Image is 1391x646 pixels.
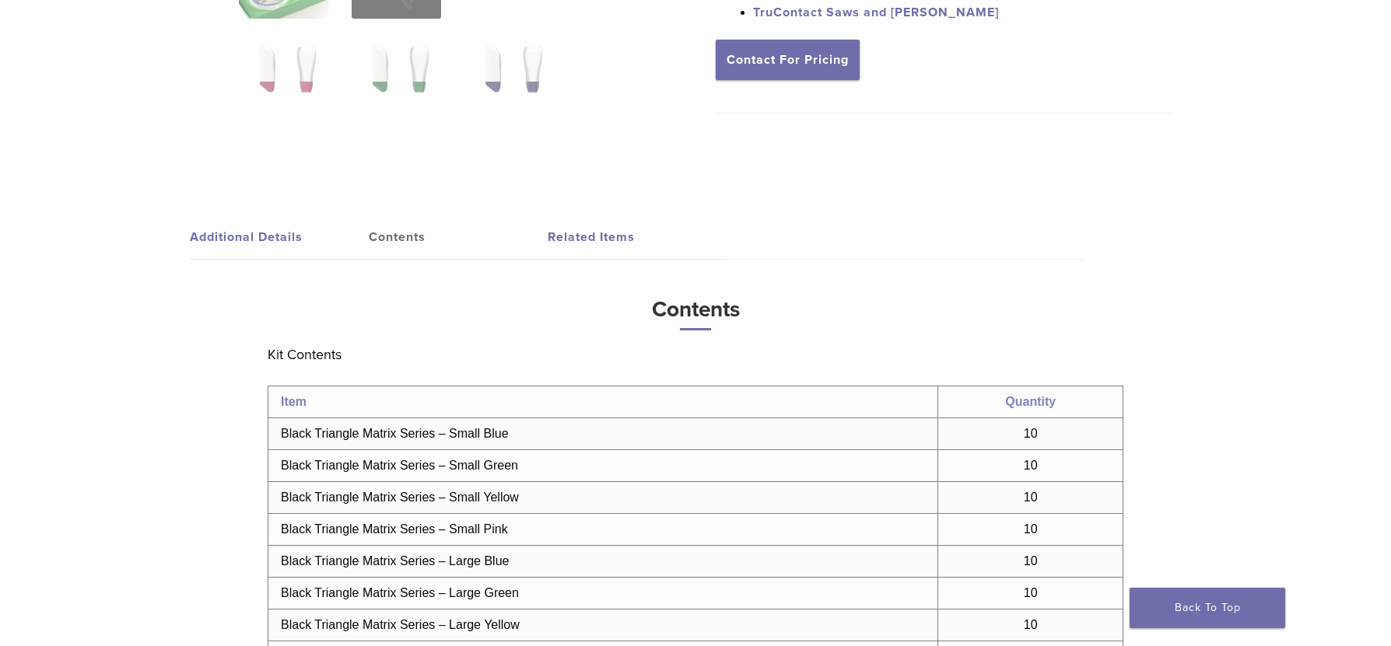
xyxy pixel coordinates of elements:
[190,215,369,259] a: Additional Details
[268,482,938,514] td: Black Triangle Matrix Series – Small Yellow
[268,514,938,546] td: Black Triangle Matrix Series – Small Pink
[268,609,938,641] td: Black Triangle Matrix Series – Large Yellow
[268,343,1123,366] p: Kit Contents
[938,578,1123,609] td: 10
[1005,395,1056,408] strong: Quantity
[268,418,938,450] td: Black Triangle Matrix Series – Small Blue
[938,482,1123,514] td: 10
[281,395,307,408] strong: Item
[753,5,999,20] a: TruContact Saws and [PERSON_NAME]
[268,578,938,609] td: Black Triangle Matrix Series – Large Green
[369,215,548,259] a: Contents
[548,215,727,259] a: Related Items
[938,514,1123,546] td: 10
[352,39,441,117] img: Black Triangle (BT) Kit - Image 10
[938,450,1123,482] td: 10
[268,450,938,482] td: Black Triangle Matrix Series – Small Green
[268,291,1123,330] h3: Contents
[464,39,554,117] img: Black Triangle (BT) Kit - Image 11
[716,40,860,80] a: Contact For Pricing
[938,546,1123,578] td: 10
[938,609,1123,641] td: 10
[938,418,1123,450] td: 10
[1130,588,1285,628] a: Back To Top
[239,39,328,117] img: Black Triangle (BT) Kit - Image 9
[268,546,938,578] td: Black Triangle Matrix Series – Large Blue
